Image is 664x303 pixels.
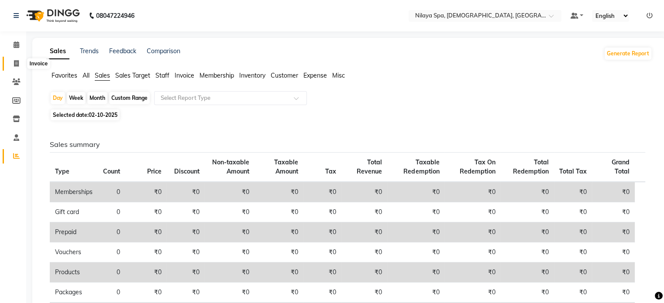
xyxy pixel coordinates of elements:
td: ₹0 [500,182,554,202]
td: ₹0 [341,242,388,262]
td: ₹0 [255,283,303,303]
a: Sales [46,44,69,59]
td: ₹0 [341,182,388,202]
span: All [83,71,89,79]
td: ₹0 [554,202,592,222]
td: ₹0 [444,283,500,303]
td: ₹0 [303,182,341,202]
td: ₹0 [592,182,635,202]
td: ₹0 [167,242,205,262]
td: ₹0 [554,182,592,202]
td: ₹0 [387,222,444,242]
td: ₹0 [387,242,444,262]
h6: Sales summary [50,140,645,149]
td: ₹0 [500,222,554,242]
td: ₹0 [125,283,167,303]
td: ₹0 [303,202,341,222]
td: ₹0 [125,262,167,283]
td: ₹0 [444,182,500,202]
td: ₹0 [500,202,554,222]
td: ₹0 [303,283,341,303]
td: ₹0 [125,242,167,262]
td: 0 [98,262,125,283]
span: Tax [325,167,336,175]
span: Invoice [175,71,194,79]
td: ₹0 [205,283,255,303]
div: Invoice [28,58,50,69]
div: Day [51,92,65,104]
span: Customer [271,71,298,79]
td: ₹0 [554,242,592,262]
td: ₹0 [255,262,303,283]
td: ₹0 [255,222,303,242]
td: ₹0 [205,242,255,262]
span: Total Revenue [357,158,382,175]
td: 0 [98,202,125,222]
td: ₹0 [205,202,255,222]
td: 0 [98,242,125,262]
span: Inventory [239,71,265,79]
button: Generate Report [605,48,651,60]
td: ₹0 [341,202,388,222]
td: ₹0 [444,262,500,283]
td: ₹0 [592,262,635,283]
td: Gift card [50,202,98,222]
td: ₹0 [167,182,205,202]
div: Week [67,92,86,104]
a: Feedback [109,47,136,55]
a: Comparison [147,47,180,55]
td: ₹0 [255,202,303,222]
td: ₹0 [167,283,205,303]
a: Trends [80,47,99,55]
span: Discount [174,167,200,175]
td: ₹0 [205,222,255,242]
td: 0 [98,182,125,202]
span: Favorites [52,71,77,79]
span: Expense [303,71,327,79]
td: ₹0 [387,202,444,222]
td: ₹0 [554,222,592,242]
td: ₹0 [303,262,341,283]
div: Custom Range [109,92,150,104]
td: ₹0 [387,182,444,202]
td: ₹0 [554,262,592,283]
td: ₹0 [125,182,167,202]
span: Tax On Redemption [459,158,495,175]
td: ₹0 [205,182,255,202]
td: 0 [98,283,125,303]
td: ₹0 [444,202,500,222]
span: Taxable Redemption [403,158,439,175]
td: Products [50,262,98,283]
span: Count [103,167,120,175]
span: Sales Target [115,71,150,79]
span: Selected date: [51,109,120,120]
td: 0 [98,222,125,242]
span: Taxable Amount [274,158,298,175]
td: ₹0 [167,202,205,222]
td: ₹0 [341,222,388,242]
td: ₹0 [500,283,554,303]
span: Price [147,167,162,175]
span: Grand Total [612,158,630,175]
td: Memberships [50,182,98,202]
td: ₹0 [592,242,635,262]
td: ₹0 [303,222,341,242]
td: ₹0 [167,222,205,242]
td: ₹0 [500,262,554,283]
td: ₹0 [205,262,255,283]
span: Type [55,167,69,175]
td: ₹0 [554,283,592,303]
td: ₹0 [592,202,635,222]
td: ₹0 [444,242,500,262]
span: Non-taxable Amount [212,158,249,175]
td: Prepaid [50,222,98,242]
td: ₹0 [341,262,388,283]
td: ₹0 [255,242,303,262]
td: ₹0 [387,262,444,283]
td: ₹0 [125,222,167,242]
td: Vouchers [50,242,98,262]
td: ₹0 [592,222,635,242]
td: ₹0 [303,242,341,262]
span: 02-10-2025 [89,112,117,118]
span: Staff [155,71,169,79]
